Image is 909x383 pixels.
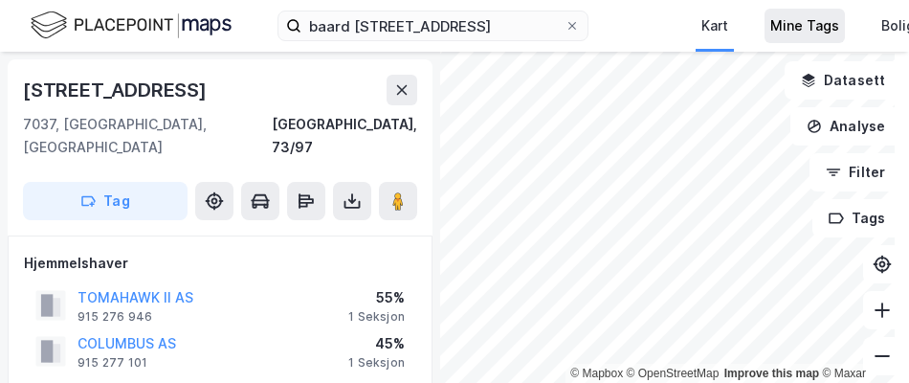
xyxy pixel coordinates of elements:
[23,182,188,220] button: Tag
[348,286,405,309] div: 55%
[348,332,405,355] div: 45%
[78,355,147,371] div: 915 277 101
[301,11,565,40] input: Søk på adresse, matrikkel, gårdeiere, leietakere eller personer
[790,107,901,146] button: Analyse
[24,252,416,275] div: Hjemmelshaver
[23,113,272,159] div: 7037, [GEOGRAPHIC_DATA], [GEOGRAPHIC_DATA]
[272,113,417,159] div: [GEOGRAPHIC_DATA], 73/97
[348,309,405,325] div: 1 Seksjon
[724,367,819,380] a: Improve this map
[627,367,720,380] a: OpenStreetMap
[812,199,901,237] button: Tags
[785,61,901,100] button: Datasett
[813,291,909,383] iframe: Chat Widget
[701,14,728,37] div: Kart
[570,367,623,380] a: Mapbox
[31,9,232,42] img: logo.f888ab2527a4732fd821a326f86c7f29.svg
[348,355,405,371] div: 1 Seksjon
[770,14,839,37] div: Mine Tags
[78,309,152,325] div: 915 276 946
[809,153,901,191] button: Filter
[23,75,211,105] div: [STREET_ADDRESS]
